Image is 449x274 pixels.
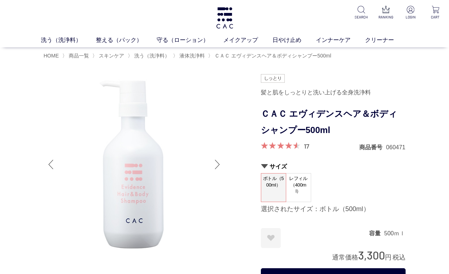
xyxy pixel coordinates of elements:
div: 選択されたサイズ：ボトル（500ml） [261,205,406,214]
a: HOME [44,53,59,59]
div: 髪と肌をしっとりと洗い上げる全身洗浄料 [261,86,406,99]
dt: 商品番号 [359,144,386,151]
a: LOGIN [403,6,419,20]
li: 〉 [173,52,207,59]
a: お気に入りに登録する [261,228,281,248]
span: 液体洗浄料 [179,53,205,59]
p: CART [427,14,443,20]
li: 〉 [128,52,171,59]
img: しっとり [261,74,285,83]
h1: ＣＡＣ エヴィデンスヘア＆ボディシャンプー500ml [261,106,406,138]
p: SEARCH [353,14,369,20]
h2: サイズ [261,163,406,170]
li: 〉 [92,52,126,59]
span: 税込 [393,254,406,261]
a: RANKING [378,6,394,20]
p: RANKING [378,14,394,20]
span: 通常価格 [332,254,358,261]
span: 洗う（洗浄料） [134,53,170,59]
span: 3,300 [358,248,385,262]
span: ＣＡＣ エヴィデンスヘア＆ボディシャンプー500ml [215,53,331,59]
span: 商品一覧 [69,53,89,59]
a: ＣＡＣ エヴィデンスヘア＆ボディシャンプー500ml [213,53,331,59]
span: スキンケア [99,53,124,59]
li: 〉 [208,52,333,59]
span: レフィル（400ml） [286,174,311,196]
dd: 060471 [386,144,405,151]
img: ＣＡＣ エヴィデンスヘア＆ボディシャンプー500ml ボトル（500ml） [44,74,225,255]
a: メイクアップ [223,36,272,44]
a: 整える（パック） [96,36,157,44]
dd: 500ｍｌ [384,230,406,237]
a: 商品一覧 [67,53,89,59]
p: LOGIN [403,14,419,20]
dt: 容量 [369,230,384,237]
a: クリーナー [365,36,408,44]
a: インナーケア [316,36,365,44]
li: 〉 [62,52,91,59]
img: logo [215,7,234,29]
a: SEARCH [353,6,369,20]
a: 守る（ローション） [157,36,223,44]
a: 洗う（洗浄料） [41,36,96,44]
a: 日やけ止め [272,36,316,44]
a: CART [427,6,443,20]
a: 液体洗浄料 [178,53,205,59]
span: ボトル（500ml） [261,174,286,194]
a: スキンケア [97,53,124,59]
a: 17 [304,142,309,150]
span: 円 [385,254,391,261]
a: 洗う（洗浄料） [133,53,170,59]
